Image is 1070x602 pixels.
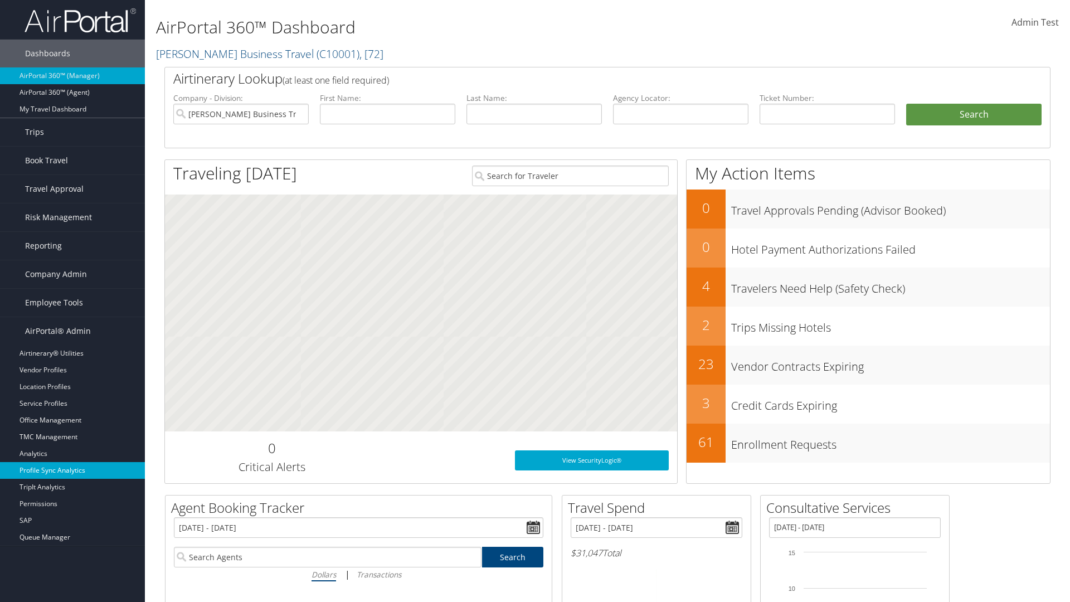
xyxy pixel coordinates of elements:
[171,498,552,517] h2: Agent Booking Tracker
[174,547,481,567] input: Search Agents
[687,198,726,217] h2: 0
[317,46,359,61] span: ( C10001 )
[687,237,726,256] h2: 0
[283,74,389,86] span: (at least one field required)
[156,16,758,39] h1: AirPortal 360™ Dashboard
[731,314,1050,336] h3: Trips Missing Hotels
[687,315,726,334] h2: 2
[571,547,742,559] h6: Total
[687,307,1050,346] a: 2Trips Missing Hotels
[687,346,1050,385] a: 23Vendor Contracts Expiring
[568,498,751,517] h2: Travel Spend
[731,392,1050,414] h3: Credit Cards Expiring
[320,93,455,104] label: First Name:
[25,118,44,146] span: Trips
[174,567,543,581] div: |
[25,317,91,345] span: AirPortal® Admin
[613,93,748,104] label: Agency Locator:
[687,268,1050,307] a: 4Travelers Need Help (Safety Check)
[173,439,370,458] h2: 0
[25,260,87,288] span: Company Admin
[173,162,297,185] h1: Traveling [DATE]
[687,190,1050,229] a: 0Travel Approvals Pending (Advisor Booked)
[687,424,1050,463] a: 61Enrollment Requests
[571,547,602,559] span: $31,047
[25,289,83,317] span: Employee Tools
[731,275,1050,297] h3: Travelers Need Help (Safety Check)
[173,459,370,475] h3: Critical Alerts
[906,104,1042,126] button: Search
[731,431,1050,453] h3: Enrollment Requests
[25,7,136,33] img: airportal-logo.png
[515,450,669,470] a: View SecurityLogic®
[173,69,968,88] h2: Airtinerary Lookup
[731,197,1050,219] h3: Travel Approvals Pending (Advisor Booked)
[731,353,1050,375] h3: Vendor Contracts Expiring
[25,232,62,260] span: Reporting
[173,93,309,104] label: Company - Division:
[687,385,1050,424] a: 3Credit Cards Expiring
[687,394,726,412] h2: 3
[789,550,795,556] tspan: 15
[687,162,1050,185] h1: My Action Items
[1011,16,1059,28] span: Admin Test
[25,147,68,174] span: Book Travel
[731,236,1050,258] h3: Hotel Payment Authorizations Failed
[687,433,726,452] h2: 61
[25,175,84,203] span: Travel Approval
[472,166,669,186] input: Search for Traveler
[1011,6,1059,40] a: Admin Test
[312,569,336,580] i: Dollars
[687,355,726,373] h2: 23
[357,569,401,580] i: Transactions
[766,498,949,517] h2: Consultative Services
[466,93,602,104] label: Last Name:
[760,93,895,104] label: Ticket Number:
[359,46,383,61] span: , [ 72 ]
[482,547,544,567] a: Search
[789,585,795,592] tspan: 10
[687,276,726,295] h2: 4
[25,203,92,231] span: Risk Management
[156,46,383,61] a: [PERSON_NAME] Business Travel
[25,40,70,67] span: Dashboards
[687,229,1050,268] a: 0Hotel Payment Authorizations Failed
